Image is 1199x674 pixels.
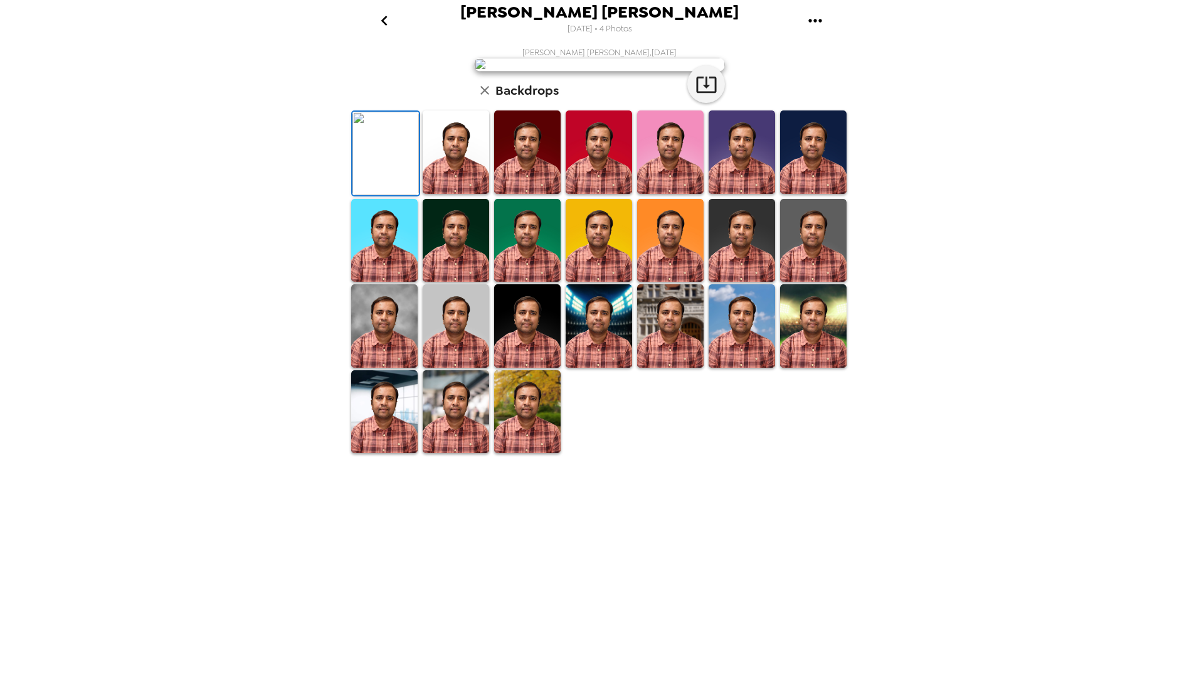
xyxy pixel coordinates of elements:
span: [DATE] • 4 Photos [568,21,632,38]
img: Original [352,112,419,195]
span: [PERSON_NAME] [PERSON_NAME] , [DATE] [522,47,677,58]
img: user [474,58,725,72]
h6: Backdrops [495,80,559,100]
span: [PERSON_NAME] [PERSON_NAME] [460,4,739,21]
